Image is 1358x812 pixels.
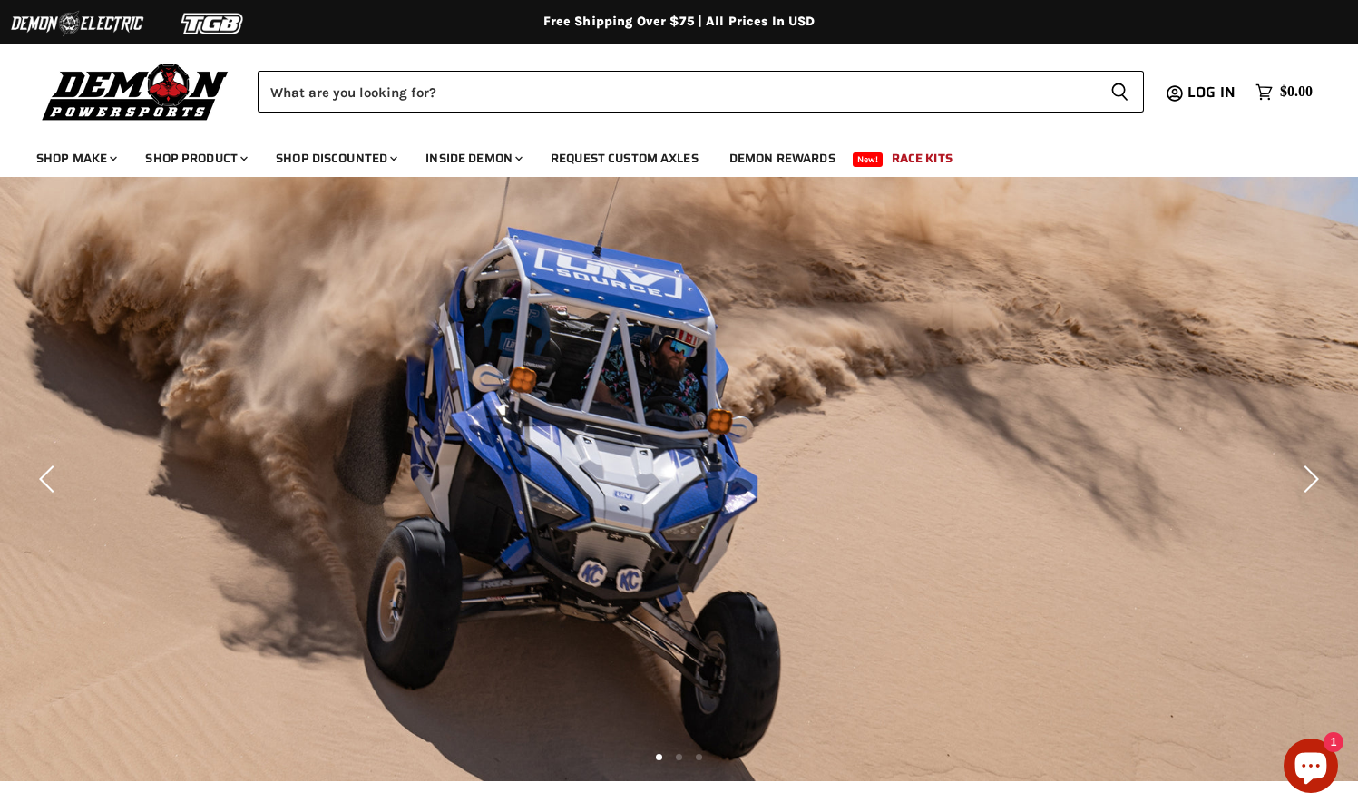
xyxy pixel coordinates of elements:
a: Shop Discounted [262,140,408,177]
form: Product [258,71,1144,113]
ul: Main menu [23,132,1308,177]
li: Page dot 3 [696,754,702,760]
span: New! [853,152,884,167]
a: Request Custom Axles [537,140,712,177]
a: Inside Demon [412,140,533,177]
button: Next [1290,461,1326,497]
button: Previous [32,461,68,497]
a: Demon Rewards [716,140,849,177]
span: Log in [1187,81,1236,103]
a: Race Kits [878,140,966,177]
a: Shop Make [23,140,128,177]
a: Shop Product [132,140,259,177]
img: Demon Electric Logo 2 [9,6,145,41]
img: TGB Logo 2 [145,6,281,41]
button: Search [1096,71,1144,113]
inbox-online-store-chat: Shopify online store chat [1278,739,1343,797]
span: $0.00 [1280,83,1313,101]
img: Demon Powersports [36,59,235,123]
a: $0.00 [1246,79,1322,105]
input: Search [258,71,1096,113]
li: Page dot 2 [676,754,682,760]
a: Log in [1179,84,1246,101]
li: Page dot 1 [656,754,662,760]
